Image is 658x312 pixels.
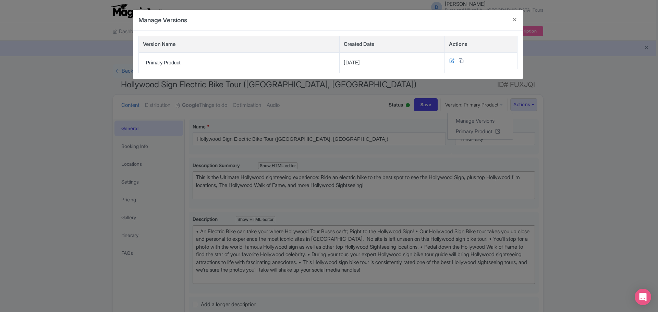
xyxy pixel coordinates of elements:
th: Version Name [139,36,340,53]
div: Open Intercom Messenger [635,289,651,305]
th: Actions [444,36,517,53]
td: [DATE] [340,52,444,73]
h4: Manage Versions [138,15,187,25]
button: Close [507,10,523,29]
th: Created Date [340,36,444,53]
